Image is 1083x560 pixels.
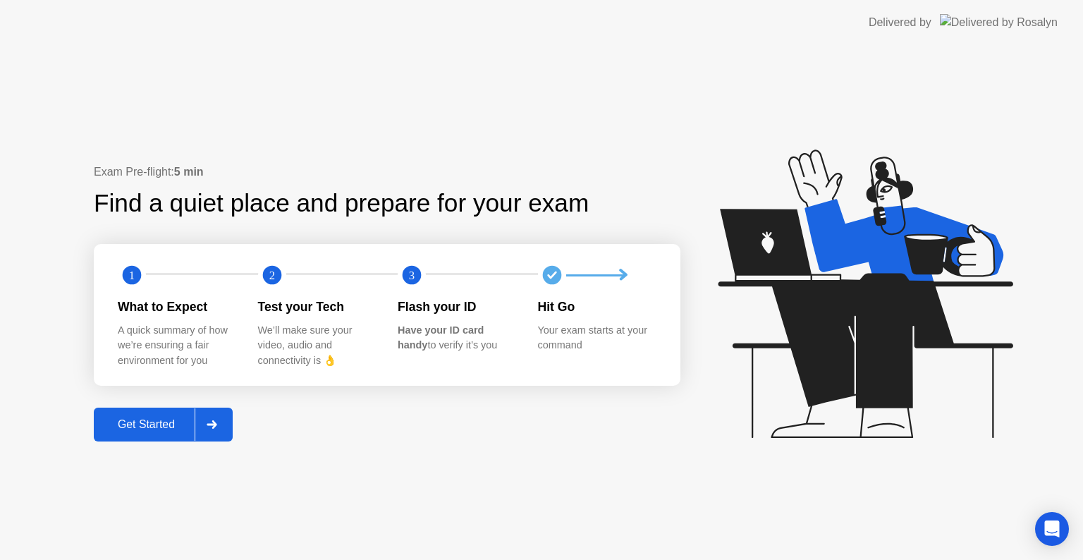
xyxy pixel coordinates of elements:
button: Get Started [94,408,233,442]
div: Your exam starts at your command [538,323,656,353]
div: Hit Go [538,298,656,316]
b: 5 min [174,166,204,178]
div: Find a quiet place and prepare for your exam [94,185,591,222]
div: Get Started [98,418,195,431]
text: 3 [409,269,415,282]
div: What to Expect [118,298,235,316]
text: 1 [129,269,135,282]
div: Open Intercom Messenger [1035,512,1069,546]
div: to verify it’s you [398,323,515,353]
div: We’ll make sure your video, audio and connectivity is 👌 [258,323,376,369]
div: Flash your ID [398,298,515,316]
div: Exam Pre-flight: [94,164,680,181]
div: Delivered by [869,14,931,31]
div: Test your Tech [258,298,376,316]
div: A quick summary of how we’re ensuring a fair environment for you [118,323,235,369]
b: Have your ID card handy [398,324,484,351]
img: Delivered by Rosalyn [940,14,1058,30]
text: 2 [269,269,274,282]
